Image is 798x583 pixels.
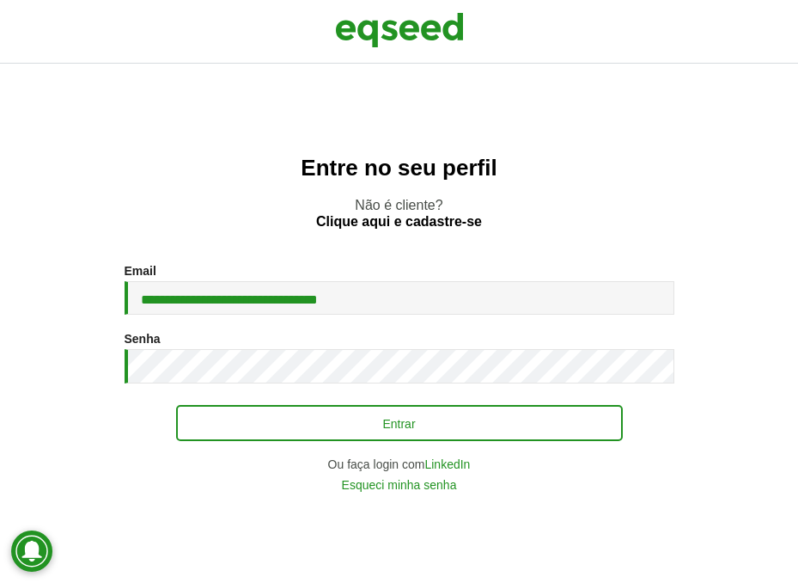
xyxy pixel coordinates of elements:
[125,333,161,345] label: Senha
[316,215,482,229] a: Clique aqui e cadastre-se
[34,156,764,181] h2: Entre no seu perfil
[424,458,470,470] a: LinkedIn
[34,197,764,230] p: Não é cliente?
[176,405,623,441] button: Entrar
[342,479,457,491] a: Esqueci minha senha
[335,9,464,52] img: EqSeed Logo
[125,458,674,470] div: Ou faça login com
[125,265,156,277] label: Email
